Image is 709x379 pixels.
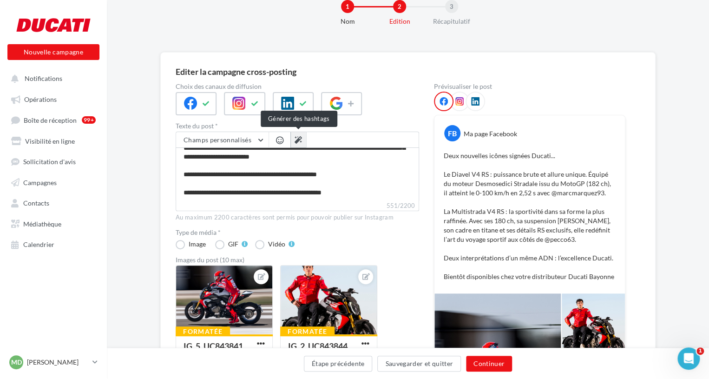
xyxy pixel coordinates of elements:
[184,341,243,351] div: IG_5_UC843841
[176,83,419,90] label: Choix des canaux de diffusion
[23,240,54,248] span: Calendrier
[304,356,373,372] button: Étape précédente
[6,70,98,86] button: Notifications
[23,158,76,166] span: Sollicitation d'avis
[176,326,230,337] div: Formatée
[24,95,57,103] span: Opérations
[261,111,337,127] div: Générer des hashtags
[7,353,99,371] a: MD [PERSON_NAME]
[23,219,61,227] span: Médiathèque
[6,173,101,190] a: Campagnes
[377,356,461,372] button: Sauvegarder et quitter
[82,116,96,124] div: 99+
[422,17,481,26] div: Récapitulatif
[7,44,99,60] button: Nouvelle campagne
[6,90,101,107] a: Opérations
[27,358,89,367] p: [PERSON_NAME]
[176,257,419,263] div: Images du post (10 max)
[24,116,77,124] span: Boîte de réception
[288,341,348,351] div: IG_2_UC843844
[6,153,101,169] a: Sollicitation d'avis
[176,201,419,211] label: 551/2200
[25,74,62,82] span: Notifications
[444,151,616,281] p: Deux nouvelles icônes signées Ducati... Le Diavel V4 RS : puissance brute et allure unique. Équip...
[23,199,49,207] span: Contacts
[696,347,704,355] span: 1
[444,125,460,141] div: FB
[370,17,429,26] div: Edition
[6,132,101,149] a: Visibilité en ligne
[176,132,269,148] button: Champs personnalisés
[268,241,285,247] div: Vidéo
[434,83,625,90] div: Prévisualiser le post
[464,129,517,139] div: Ma page Facebook
[25,137,75,145] span: Visibilité en ligne
[176,229,419,236] label: Type de média *
[318,17,377,26] div: Nom
[6,111,101,128] a: Boîte de réception99+
[6,194,101,211] a: Contacts
[280,326,335,337] div: Formatée
[184,136,251,144] span: Champs personnalisés
[466,356,512,372] button: Continuer
[677,347,700,370] iframe: Intercom live chat
[228,241,238,247] div: GIF
[6,235,101,252] a: Calendrier
[189,241,206,247] div: Image
[176,213,419,222] div: Au maximum 2200 caractères sont permis pour pouvoir publier sur Instagram
[176,123,419,129] label: Texte du post *
[176,67,296,76] div: Editer la campagne cross-posting
[11,358,22,367] span: MD
[23,178,57,186] span: Campagnes
[6,215,101,232] a: Médiathèque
